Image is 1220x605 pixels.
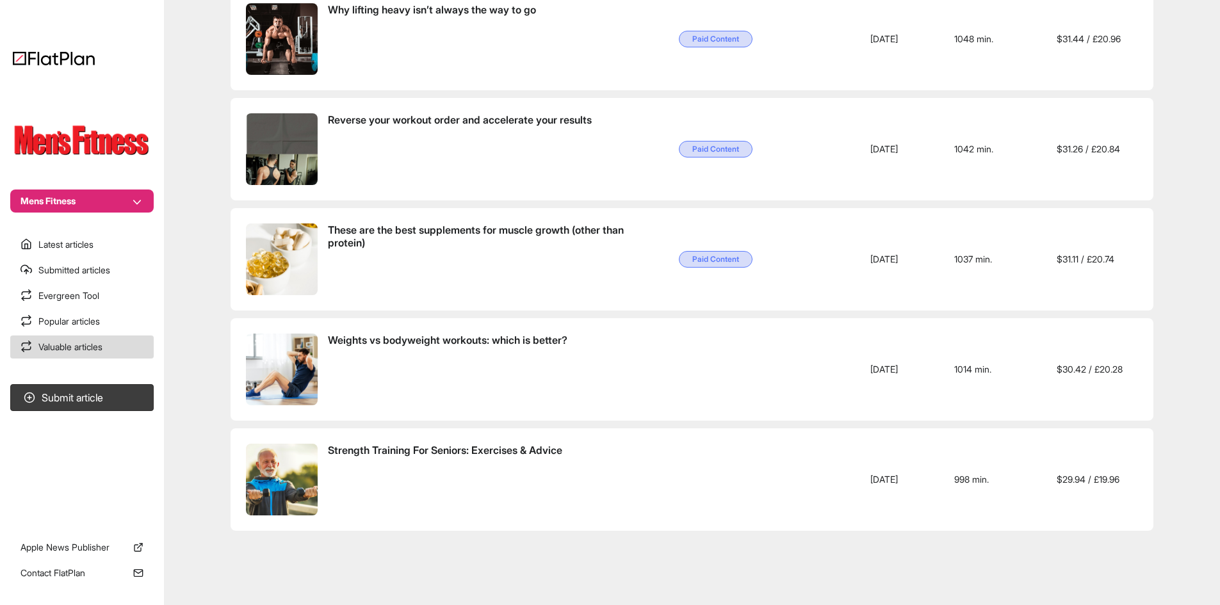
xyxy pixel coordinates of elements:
[10,335,154,359] a: Valuable articles
[10,190,154,213] button: Mens Fitness
[1057,254,1078,264] span: $ 31.11
[1057,474,1086,485] span: $ 29.94
[328,113,592,185] span: Reverse your workout order and accelerate your results
[246,3,318,75] img: Why lifting heavy isn’t always the way to go
[1057,364,1086,375] span: $ 30.42
[10,310,154,333] a: Popular articles
[860,318,944,421] td: [DATE]
[328,223,658,295] span: These are the best supplements for muscle growth (other than protein)
[10,536,154,559] a: Apple News Publisher
[1094,474,1119,485] span: £ 19.96
[246,334,318,405] img: Weights vs bodyweight workouts: which is better?
[246,223,658,295] a: These are the best supplements for muscle growth (other than protein)
[246,223,318,295] img: These are the best supplements for muscle growth (other than protein)
[328,444,562,515] span: Strength Training For Seniors: Exercises & Advice
[328,223,624,249] span: These are the best supplements for muscle growth (other than protein)
[10,233,154,256] a: Latest articles
[246,444,318,515] img: Strength Training For Seniors: Exercises & Advice
[1094,364,1123,375] span: £ 20.28
[1046,428,1153,531] td: /
[10,384,154,411] button: Submit article
[328,334,567,346] span: Weights vs bodyweight workouts: which is better?
[328,3,536,75] span: Why lifting heavy isn’t always the way to go
[944,98,1046,200] td: 1042 min.
[944,318,1046,421] td: 1014 min.
[246,113,318,185] img: Reverse your workout order and accelerate your results
[1093,33,1121,44] span: £ 20.96
[679,251,752,268] span: Paid Content
[679,31,752,47] span: Paid Content
[1091,143,1120,154] span: £ 20.84
[10,119,154,164] img: Publication Logo
[328,113,592,126] span: Reverse your workout order and accelerate your results
[246,113,658,185] a: Reverse your workout order and accelerate your results
[1057,33,1084,44] span: $ 31.44
[1046,318,1153,421] td: /
[246,334,658,405] a: Weights vs bodyweight workouts: which is better?
[679,141,752,157] span: Paid Content
[1057,143,1083,154] span: $ 31.26
[246,444,658,515] a: Strength Training For Seniors: Exercises & Advice
[10,259,154,282] a: Submitted articles
[10,284,154,307] a: Evergreen Tool
[860,98,944,200] td: [DATE]
[944,208,1046,311] td: 1037 min.
[246,3,658,75] a: Why lifting heavy isn’t always the way to go
[860,208,944,311] td: [DATE]
[10,561,154,585] a: Contact FlatPlan
[328,334,567,405] span: Weights vs bodyweight workouts: which is better?
[860,428,944,531] td: [DATE]
[13,51,95,65] img: Logo
[328,444,562,456] span: Strength Training For Seniors: Exercises & Advice
[328,3,536,16] span: Why lifting heavy isn’t always the way to go
[944,428,1046,531] td: 998 min.
[1046,98,1153,200] td: /
[1087,254,1114,264] span: £ 20.74
[1046,208,1153,311] td: /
